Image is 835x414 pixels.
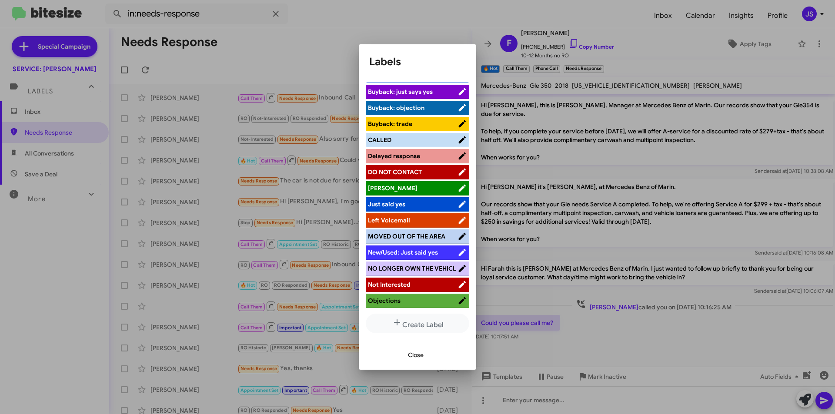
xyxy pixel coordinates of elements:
[368,265,456,272] span: NO LONGER OWN THE VEHICL
[368,184,417,192] span: [PERSON_NAME]
[368,168,422,176] span: DO NOT CONTACT
[368,152,420,160] span: Delayed response
[408,347,424,363] span: Close
[369,55,466,69] h1: Labels
[368,120,412,128] span: Buyback: trade
[368,200,405,208] span: Just said yes
[368,88,433,96] span: Buyback: just says yes
[368,216,410,224] span: Left Voicemail
[368,297,401,305] span: Objections
[368,232,445,240] span: MOVED OUT OF THE AREA
[368,248,438,256] span: New/Used: Just said yes
[366,314,469,333] button: Create Label
[401,347,431,363] button: Close
[368,136,391,144] span: CALLED
[368,104,424,112] span: Buyback: objection
[368,281,411,288] span: Not Interested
